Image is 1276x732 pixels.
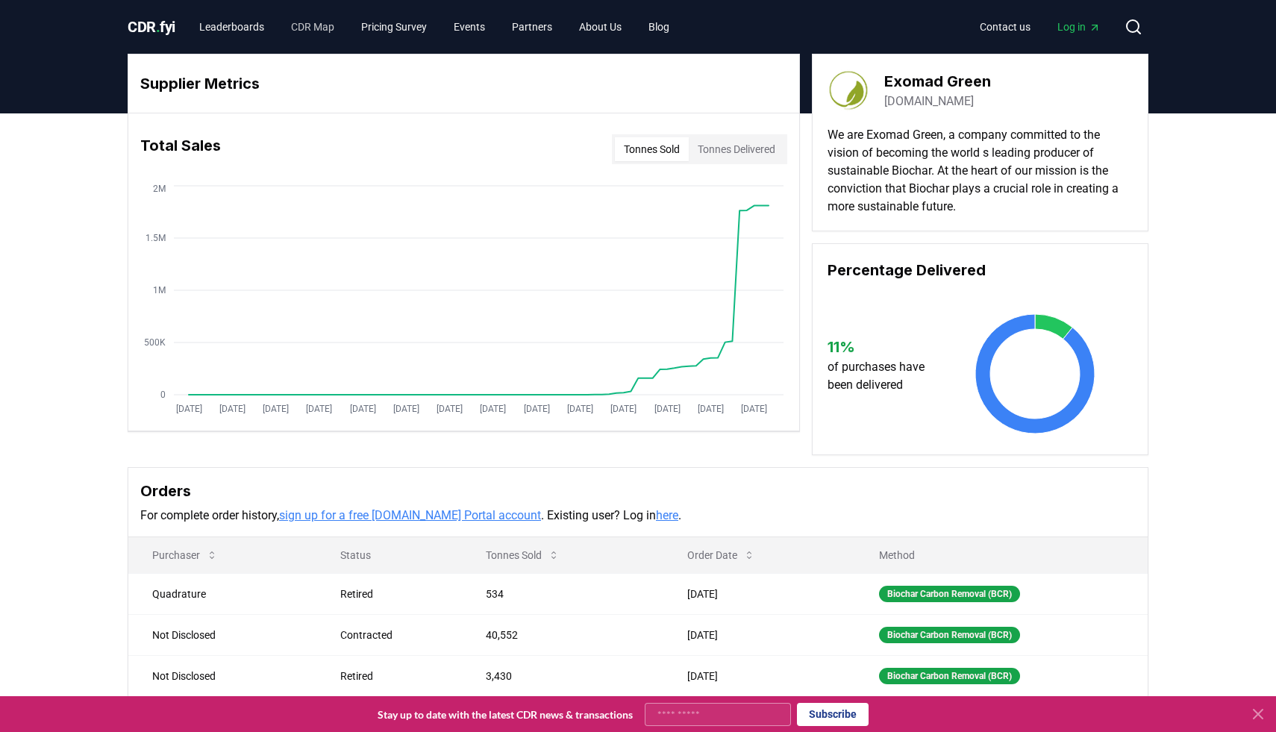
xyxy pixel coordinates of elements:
p: Status [328,548,450,563]
button: Purchaser [140,540,230,570]
p: of purchases have been delivered [828,358,939,394]
button: Tonnes Sold [474,540,572,570]
a: Events [442,13,497,40]
tspan: [DATE] [741,404,767,414]
tspan: [DATE] [524,404,550,414]
tspan: [DATE] [698,404,724,414]
td: [DATE] [663,614,855,655]
h3: Orders [140,480,1136,502]
tspan: [DATE] [610,404,637,414]
td: Quadrature [128,573,316,614]
td: [DATE] [663,573,855,614]
div: Contracted [340,628,450,642]
span: . [156,18,160,36]
nav: Main [968,13,1113,40]
tspan: 500K [144,337,166,348]
td: 3,430 [462,655,663,696]
a: Blog [637,13,681,40]
p: We are Exomad Green, a company committed to the vision of becoming the world s leading producer o... [828,126,1133,216]
h3: Total Sales [140,134,221,164]
button: Tonnes Delivered [689,137,784,161]
a: Log in [1045,13,1113,40]
tspan: 1.5M [146,233,166,243]
a: Leaderboards [187,13,276,40]
div: Biochar Carbon Removal (BCR) [879,627,1020,643]
tspan: [DATE] [306,404,332,414]
div: Biochar Carbon Removal (BCR) [879,586,1020,602]
tspan: [DATE] [263,404,289,414]
tspan: [DATE] [393,404,419,414]
a: [DOMAIN_NAME] [884,93,974,110]
h3: Supplier Metrics [140,72,787,95]
div: Retired [340,586,450,601]
nav: Main [187,13,681,40]
tspan: [DATE] [567,404,593,414]
tspan: [DATE] [480,404,506,414]
td: Not Disclosed [128,614,316,655]
button: Order Date [675,540,767,570]
div: Biochar Carbon Removal (BCR) [879,668,1020,684]
a: Contact us [968,13,1042,40]
h3: 11 % [828,336,939,358]
a: here [656,508,678,522]
a: Partners [500,13,564,40]
span: Log in [1057,19,1101,34]
h3: Exomad Green [884,70,991,93]
a: Pricing Survey [349,13,439,40]
td: 40,552 [462,614,663,655]
td: [DATE] [663,655,855,696]
td: Not Disclosed [128,655,316,696]
tspan: 1M [153,285,166,295]
tspan: [DATE] [654,404,681,414]
tspan: [DATE] [350,404,376,414]
span: CDR fyi [128,18,175,36]
img: Exomad Green-logo [828,69,869,111]
a: CDR Map [279,13,346,40]
tspan: [DATE] [176,404,202,414]
tspan: [DATE] [219,404,245,414]
a: CDR.fyi [128,16,175,37]
tspan: 2M [153,184,166,194]
a: About Us [567,13,634,40]
tspan: 0 [160,390,166,400]
td: 534 [462,573,663,614]
p: For complete order history, . Existing user? Log in . [140,507,1136,525]
tspan: [DATE] [437,404,463,414]
div: Retired [340,669,450,683]
button: Tonnes Sold [615,137,689,161]
a: sign up for a free [DOMAIN_NAME] Portal account [279,508,541,522]
p: Method [867,548,1136,563]
h3: Percentage Delivered [828,259,1133,281]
